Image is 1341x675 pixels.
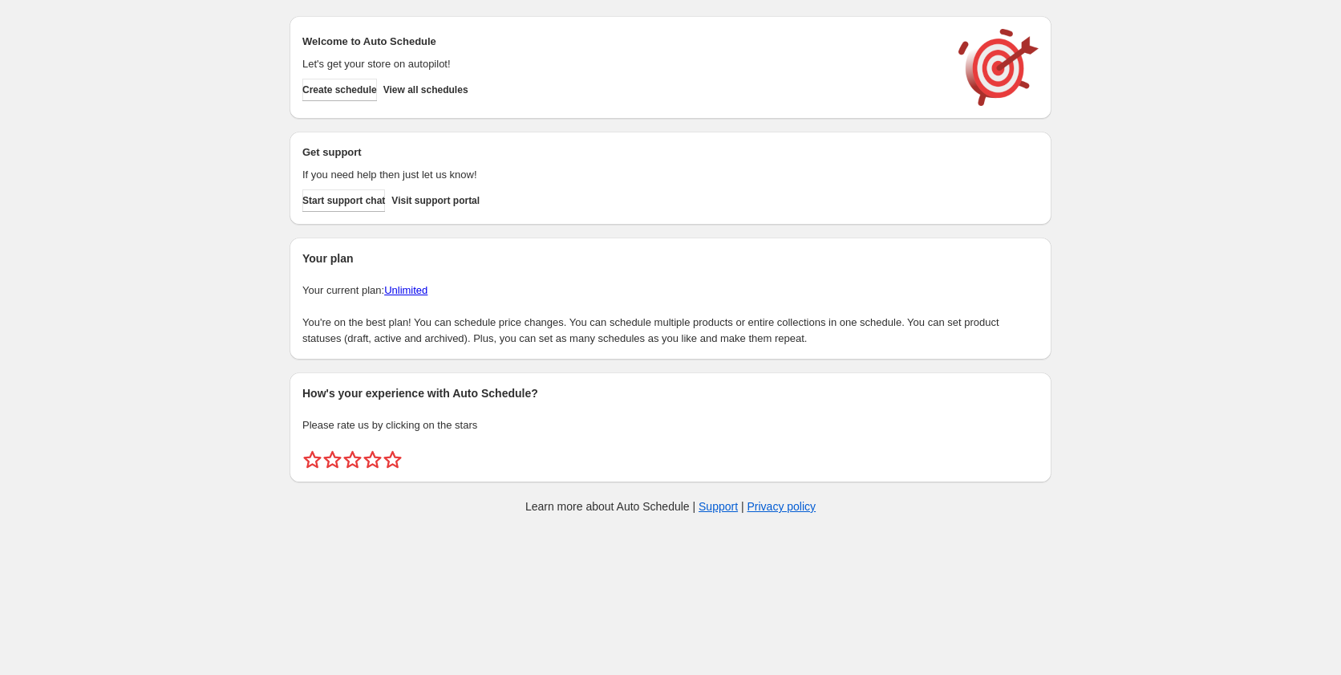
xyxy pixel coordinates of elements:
h2: Your plan [302,250,1039,266]
p: Please rate us by clicking on the stars [302,417,1039,433]
p: Your current plan: [302,283,1039,299]
a: Support [699,500,738,513]
h2: How's your experience with Auto Schedule? [302,385,1039,401]
h2: Get support [302,144,942,161]
p: If you need help then just let us know! [302,167,942,183]
p: Learn more about Auto Schedule | | [525,498,816,514]
span: Visit support portal [391,194,480,207]
p: You're on the best plan! You can schedule price changes. You can schedule multiple products or en... [302,315,1039,347]
span: Start support chat [302,194,385,207]
p: Let's get your store on autopilot! [302,56,942,72]
a: Visit support portal [391,189,480,212]
a: Start support chat [302,189,385,212]
h2: Welcome to Auto Schedule [302,34,942,50]
button: Create schedule [302,79,377,101]
button: View all schedules [383,79,468,101]
span: View all schedules [383,83,468,96]
span: Create schedule [302,83,377,96]
a: Privacy policy [747,500,816,513]
a: Unlimited [384,284,427,296]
